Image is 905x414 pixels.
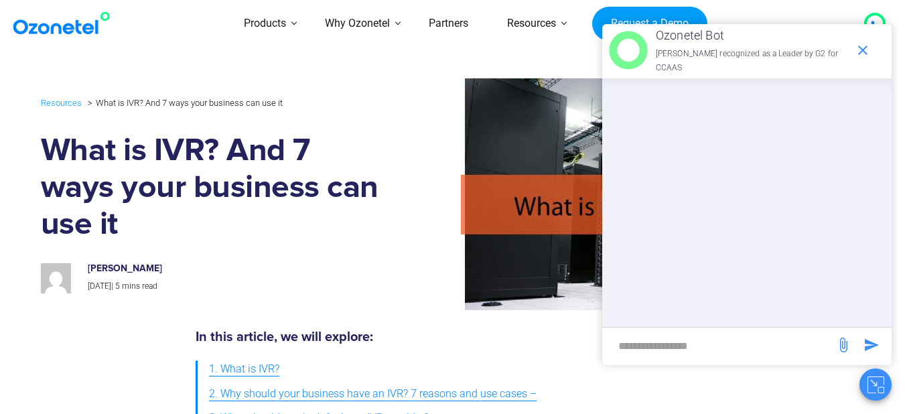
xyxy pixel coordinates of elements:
[122,281,157,291] span: mins read
[41,95,82,111] a: Resources
[196,330,704,344] h5: In this article, we will explore:
[592,7,707,42] a: Request a Demo
[115,281,120,291] span: 5
[656,25,848,46] p: Ozonetel Bot
[849,37,876,64] span: end chat or minimize
[656,47,848,76] p: [PERSON_NAME] recognized as a Leader by G2 for CCAAS
[609,334,829,358] div: new-msg-input
[209,360,279,379] span: 1. What is IVR?
[41,263,71,293] img: 4b37bf29a85883ff6b7148a8970fe41aab027afb6e69c8ab3d6dde174307cbd0
[830,332,857,358] span: send message
[88,263,370,275] h6: [PERSON_NAME]
[88,279,370,294] p: |
[609,31,648,70] img: header
[209,382,537,407] a: 2. Why should your business have an IVR? 7 reasons and use cases –
[88,281,111,291] span: [DATE]
[209,385,537,404] span: 2. Why should your business have an IVR? 7 reasons and use cases –
[84,94,283,111] li: What is IVR? And 7 ways your business can use it
[859,368,892,401] button: Close chat
[858,332,885,358] span: send message
[209,357,279,382] a: 1. What is IVR?
[41,133,385,243] h1: What is IVR? And 7 ways your business can use it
